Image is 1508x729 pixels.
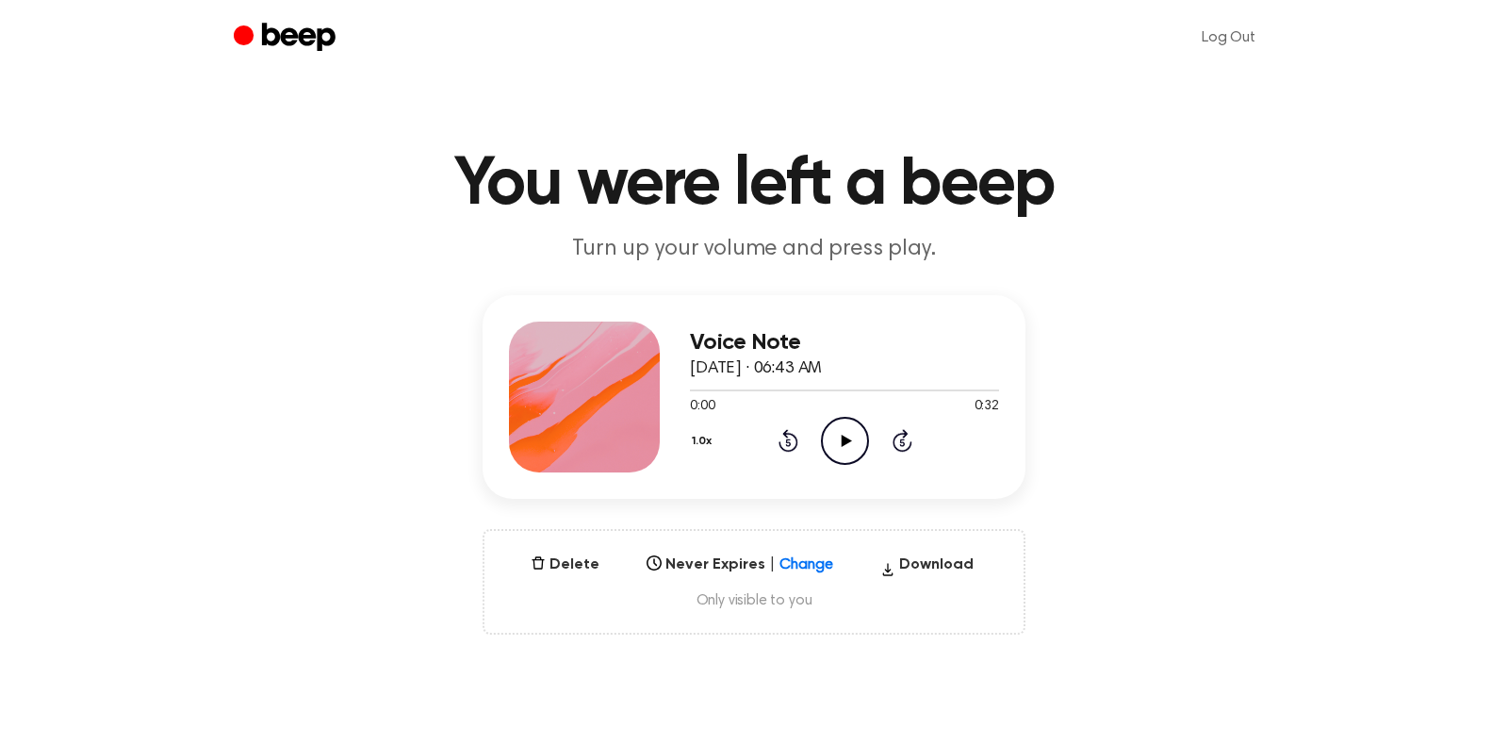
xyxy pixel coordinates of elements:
button: 1.0x [690,425,719,457]
span: [DATE] · 06:43 AM [690,360,822,377]
h1: You were left a beep [271,151,1237,219]
span: 0:00 [690,397,714,417]
a: Beep [234,20,340,57]
button: Delete [523,554,607,576]
p: Turn up your volume and press play. [392,234,1116,265]
a: Log Out [1183,15,1274,60]
button: Download [873,554,981,584]
span: Only visible to you [507,591,1001,610]
span: 0:32 [975,397,999,417]
h3: Voice Note [690,330,999,356]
